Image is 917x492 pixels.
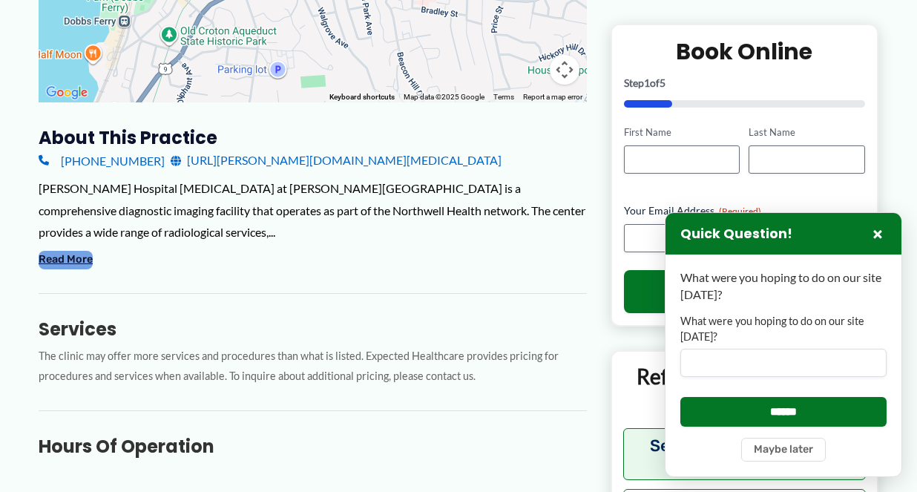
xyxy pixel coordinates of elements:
[171,149,502,171] a: [URL][PERSON_NAME][DOMAIN_NAME][MEDICAL_DATA]
[42,83,91,102] img: Google
[550,55,579,85] button: Map camera controls
[680,226,792,243] h3: Quick Question!
[644,76,650,89] span: 1
[39,251,93,269] button: Read More
[404,93,484,101] span: Map data ©2025 Google
[660,76,665,89] span: 5
[39,149,165,171] a: [PHONE_NUMBER]
[39,318,587,341] h3: Services
[493,93,514,101] a: Terms (opens in new tab)
[869,225,887,243] button: Close
[680,314,887,344] label: What were you hoping to do on our site [DATE]?
[42,83,91,102] a: Open this area in Google Maps (opens a new window)
[623,363,866,417] p: Referring Providers and Staff
[624,37,865,66] h2: Book Online
[523,93,582,101] a: Report a map error
[39,126,587,149] h3: About this practice
[624,78,865,88] p: Step of
[741,438,826,462] button: Maybe later
[719,206,761,217] span: (Required)
[39,435,587,458] h3: Hours of Operation
[749,125,865,140] label: Last Name
[39,177,587,243] div: [PERSON_NAME] Hospital [MEDICAL_DATA] at [PERSON_NAME][GEOGRAPHIC_DATA] is a comprehensive diagno...
[680,269,887,303] p: What were you hoping to do on our site [DATE]?
[623,427,866,479] button: Send orders and clinical documents
[329,92,395,102] button: Keyboard shortcuts
[624,125,740,140] label: First Name
[39,347,587,387] p: The clinic may offer more services and procedures than what is listed. Expected Healthcare provid...
[624,203,865,218] label: Your Email Address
